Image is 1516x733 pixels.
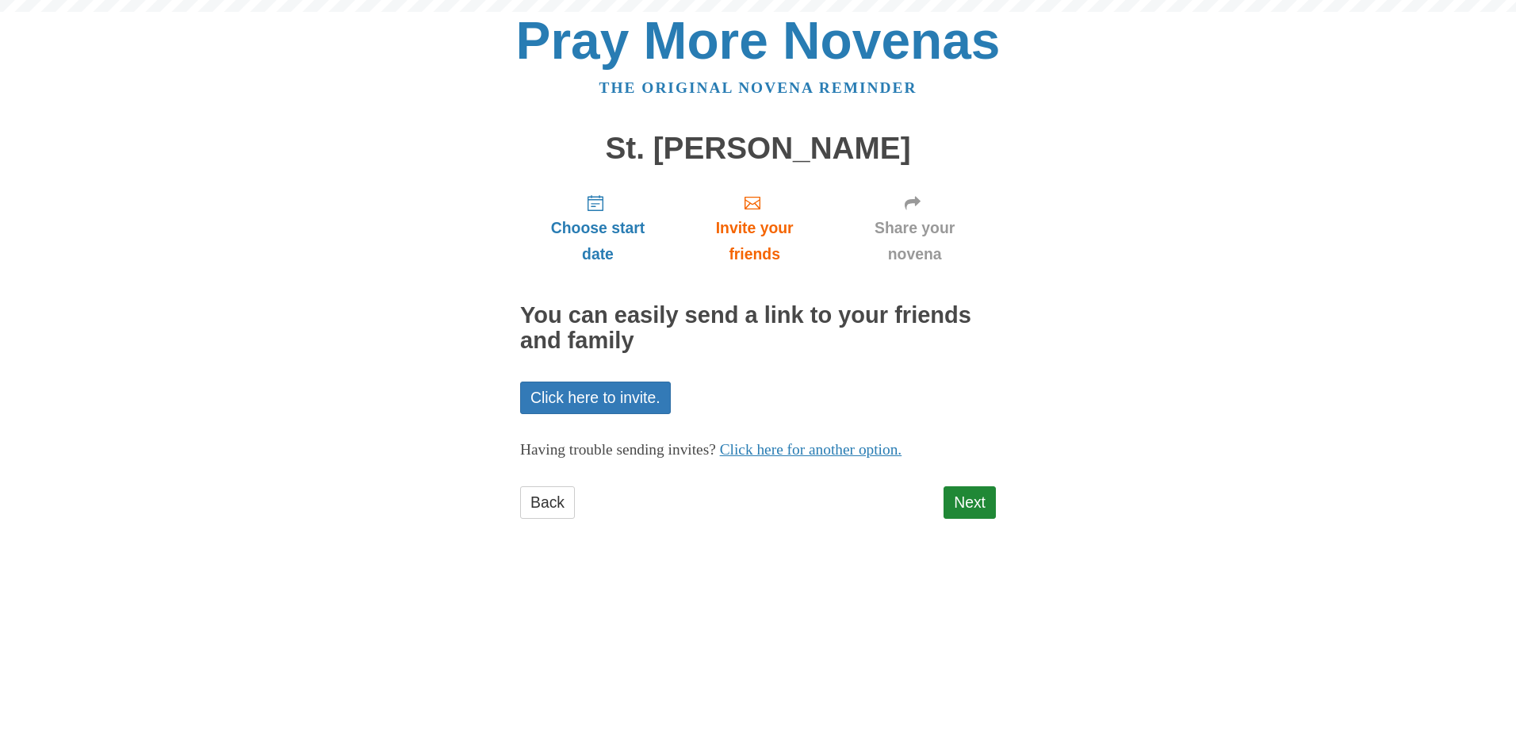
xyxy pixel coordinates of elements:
[520,181,676,275] a: Choose start date
[944,486,996,519] a: Next
[520,303,996,354] h2: You can easily send a link to your friends and family
[520,441,716,458] span: Having trouble sending invites?
[520,132,996,166] h1: St. [PERSON_NAME]
[520,382,671,414] a: Click here to invite.
[676,181,833,275] a: Invite your friends
[516,11,1001,70] a: Pray More Novenas
[599,79,917,96] a: The original novena reminder
[691,215,817,267] span: Invite your friends
[520,486,575,519] a: Back
[833,181,996,275] a: Share your novena
[720,441,902,458] a: Click here for another option.
[536,215,660,267] span: Choose start date
[849,215,980,267] span: Share your novena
